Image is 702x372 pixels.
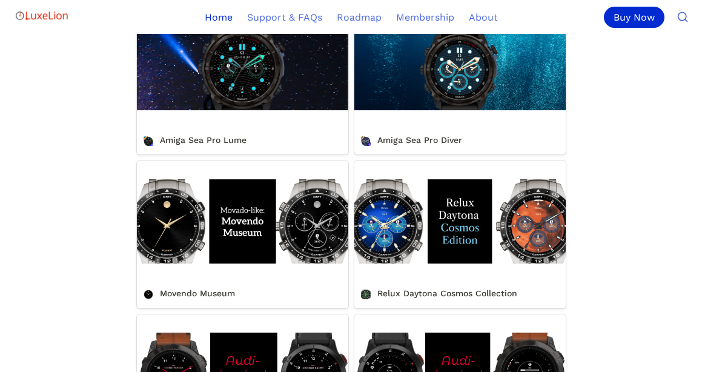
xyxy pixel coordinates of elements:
[137,161,348,308] a: Movendo Museum
[354,7,566,154] a: Amiga Sea Pro Diver
[604,7,669,28] a: Buy Now
[604,7,664,28] div: Buy Now
[15,4,69,28] img: Logo
[137,7,348,154] a: Amiga Sea Pro Lume
[354,161,566,308] a: Relux Daytona Cosmos Collection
